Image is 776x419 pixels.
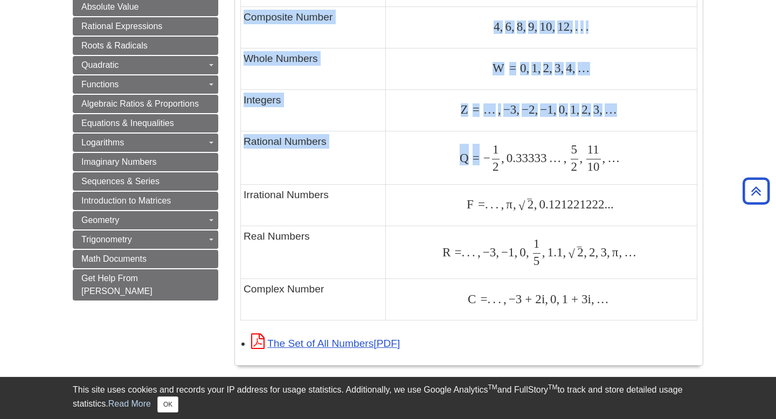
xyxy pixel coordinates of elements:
[469,151,480,165] span: =
[490,245,496,259] span: 3
[468,292,476,306] span: C
[501,292,507,306] span: ,
[515,19,523,33] span: 8
[599,102,602,116] span: ,
[533,254,540,268] span: 5
[241,279,386,320] td: Complex Number
[605,151,620,165] span: …
[568,292,578,306] span: +
[577,246,581,260] span: ‾
[73,211,218,229] a: Geometry
[555,19,570,33] span: 12
[587,159,600,173] span: 10
[545,292,548,306] span: ,
[507,292,516,306] span: −
[573,19,578,33] span: .
[108,399,151,408] a: Read More
[451,245,461,259] span: =
[564,61,572,75] span: 4
[598,245,607,259] span: 3
[73,17,218,36] a: Rational Expressions
[513,197,516,211] span: ,
[501,102,510,116] span: −
[81,177,160,186] span: Sequences & Series
[528,197,534,211] span: 2
[537,197,614,211] span: 0.121221222...
[73,75,218,94] a: Functions
[548,292,557,306] span: 0
[241,48,386,89] td: Whole Numbers
[465,245,470,259] span: .
[81,41,148,50] span: Roots & Radicals
[576,102,579,116] span: ,
[81,274,153,296] span: Get Help From [PERSON_NAME]
[559,292,568,306] span: 1
[157,396,178,413] button: Close
[81,215,119,225] span: Geometry
[542,292,545,306] span: i
[517,245,526,259] span: 0
[534,197,537,211] span: ,
[496,292,501,306] span: .
[498,197,504,211] span: ,
[81,99,199,108] span: Algebraic Ratios & Proportions
[241,131,386,184] td: Rational Numbers
[241,226,386,278] td: Real Numbers
[535,102,538,116] span: ,
[476,292,487,306] span: =
[552,19,555,33] span: ,
[81,157,157,166] span: Imaginary Numbers
[579,102,588,116] span: 2
[607,245,610,259] span: ,
[545,245,563,259] span: 1.1
[591,102,600,116] span: 3
[562,151,567,165] span: ,
[508,245,515,259] span: 1
[81,2,138,11] span: Absolute Value
[73,172,218,191] a: Sequences & Series
[73,56,218,74] a: Quadratic
[81,118,174,128] span: Equations & Inequalities
[526,19,535,33] span: 9
[526,61,529,75] span: ,
[541,61,550,75] span: 2
[510,102,517,116] span: 3
[73,250,218,268] a: Math Documents
[565,102,568,116] span: ,
[493,142,499,156] span: 1
[493,61,505,75] span: W
[576,61,590,75] span: …
[511,19,515,33] span: ,
[488,197,494,211] span: .
[488,292,491,306] span: .
[571,159,578,173] span: 2
[519,102,529,116] span: −
[485,197,488,211] span: .
[526,245,529,259] span: ,
[470,245,475,259] span: .
[442,245,451,259] span: R
[73,383,703,413] div: This site uses cookies and records your IP address for usage statistics. Additionally, we use Goo...
[505,61,516,75] span: =
[504,197,513,211] span: π
[500,19,503,33] span: ,
[73,37,218,55] a: Roots & Radicals
[73,95,218,113] a: Algebraic Ratios & Proportions
[73,114,218,132] a: Equations & Inequalities
[251,338,400,349] a: Link opens in new window
[480,151,490,165] span: −
[81,254,147,263] span: Math Documents
[516,292,522,306] span: 3
[594,292,609,306] span: …
[488,383,497,391] sup: TM
[81,138,124,147] span: Logarithms
[560,61,564,75] span: ,
[563,245,566,259] span: ,
[538,102,547,116] span: −
[516,102,519,116] span: ,
[542,245,545,259] span: ,
[499,245,508,259] span: −
[580,151,583,165] span: ,
[570,19,573,33] span: ,
[467,197,474,211] span: F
